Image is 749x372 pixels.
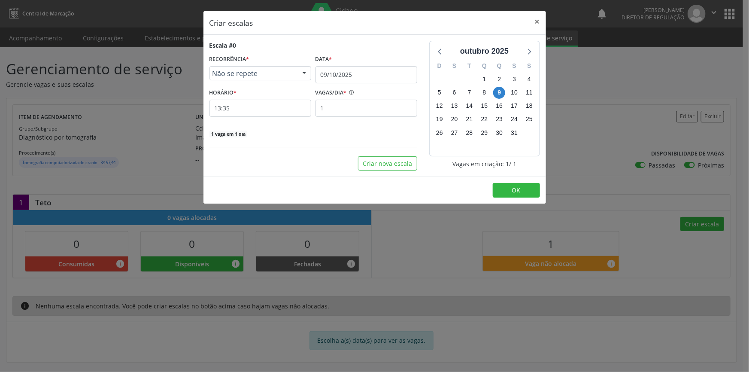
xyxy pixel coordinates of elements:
[492,59,507,73] div: Q
[493,73,505,85] span: quinta-feira, 2 de outubro de 2025
[432,59,447,73] div: D
[209,100,311,117] input: 00:00
[358,156,417,171] button: Criar nova escala
[209,17,253,28] h5: Criar escalas
[212,69,294,78] span: Não se repete
[509,159,516,168] span: / 1
[209,53,249,66] label: RECORRÊNCIA
[523,113,535,125] span: sábado, 25 de outubro de 2025
[434,113,446,125] span: domingo, 19 de outubro de 2025
[434,100,446,112] span: domingo, 12 de outubro de 2025
[507,59,522,73] div: S
[449,113,461,125] span: segunda-feira, 20 de outubro de 2025
[464,87,476,99] span: terça-feira, 7 de outubro de 2025
[493,183,540,198] button: OK
[523,87,535,99] span: sábado, 11 de outubro de 2025
[508,113,520,125] span: sexta-feira, 24 de outubro de 2025
[462,59,477,73] div: T
[512,186,521,194] span: OK
[523,100,535,112] span: sábado, 18 de outubro de 2025
[522,59,537,73] div: S
[315,53,332,66] label: Data
[493,87,505,99] span: quinta-feira, 9 de outubro de 2025
[478,73,490,85] span: quarta-feira, 1 de outubro de 2025
[477,59,492,73] div: Q
[478,127,490,139] span: quarta-feira, 29 de outubro de 2025
[447,59,462,73] div: S
[464,127,476,139] span: terça-feira, 28 de outubro de 2025
[508,87,520,99] span: sexta-feira, 10 de outubro de 2025
[508,100,520,112] span: sexta-feira, 17 de outubro de 2025
[449,100,461,112] span: segunda-feira, 13 de outubro de 2025
[529,11,546,32] button: Close
[478,87,490,99] span: quarta-feira, 8 de outubro de 2025
[315,66,417,83] input: Selecione uma data
[449,87,461,99] span: segunda-feira, 6 de outubro de 2025
[493,100,505,112] span: quinta-feira, 16 de outubro de 2025
[429,159,540,168] div: Vagas em criação: 1
[478,113,490,125] span: quarta-feira, 22 de outubro de 2025
[523,73,535,85] span: sábado, 4 de outubro de 2025
[434,87,446,99] span: domingo, 5 de outubro de 2025
[209,131,247,137] span: 1 vaga em 1 dia
[464,100,476,112] span: terça-feira, 14 de outubro de 2025
[209,41,237,50] div: Escala #0
[209,86,237,100] label: HORÁRIO
[493,113,505,125] span: quinta-feira, 23 de outubro de 2025
[315,86,347,100] label: VAGAS/DIA
[464,113,476,125] span: terça-feira, 21 de outubro de 2025
[493,127,505,139] span: quinta-feira, 30 de outubro de 2025
[457,46,512,57] div: outubro 2025
[434,127,446,139] span: domingo, 26 de outubro de 2025
[449,127,461,139] span: segunda-feira, 27 de outubro de 2025
[508,127,520,139] span: sexta-feira, 31 de outubro de 2025
[508,73,520,85] span: sexta-feira, 3 de outubro de 2025
[478,100,490,112] span: quarta-feira, 15 de outubro de 2025
[347,86,355,95] ion-icon: help circle outline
